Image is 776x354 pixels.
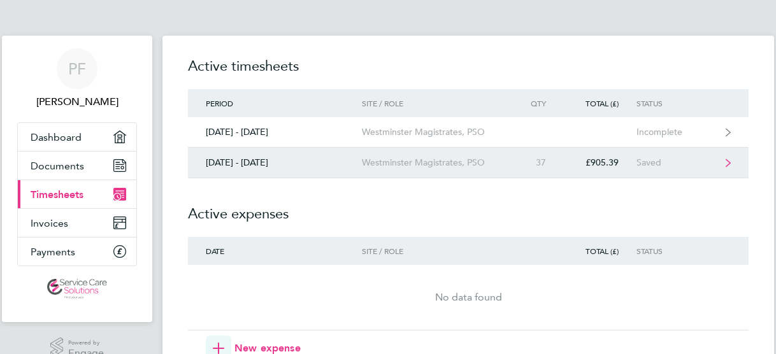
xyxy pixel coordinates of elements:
[18,180,136,208] a: Timesheets
[564,157,636,168] div: £905.39
[206,98,233,108] span: Period
[362,127,508,138] div: Westminster Magistrates, PSO
[188,127,362,138] div: [DATE] - [DATE]
[636,246,715,255] div: Status
[564,99,636,108] div: Total (£)
[362,99,508,108] div: Site / Role
[18,209,136,237] a: Invoices
[68,337,104,348] span: Powered by
[31,160,84,172] span: Documents
[18,152,136,180] a: Documents
[636,127,715,138] div: Incomplete
[508,99,564,108] div: Qty
[17,94,137,110] span: Pauline Fynn
[31,246,75,258] span: Payments
[188,56,749,89] h2: Active timesheets
[362,246,508,255] div: Site / Role
[564,246,636,255] div: Total (£)
[17,48,137,110] a: PF[PERSON_NAME]
[31,217,68,229] span: Invoices
[636,99,715,108] div: Status
[31,188,83,201] span: Timesheets
[188,117,749,148] a: [DATE] - [DATE]Westminster Magistrates, PSOIncomplete
[18,123,136,151] a: Dashboard
[17,279,137,299] a: Go to home page
[362,157,508,168] div: Westminster Magistrates, PSO
[636,157,715,168] div: Saved
[188,178,749,237] h2: Active expenses
[188,290,749,305] div: No data found
[47,279,107,299] img: servicecare-logo-retina.png
[508,157,564,168] div: 37
[31,131,82,143] span: Dashboard
[18,237,136,265] a: Payments
[188,157,362,168] div: [DATE] - [DATE]
[188,246,362,255] div: Date
[68,60,86,77] span: PF
[188,148,749,178] a: [DATE] - [DATE]Westminster Magistrates, PSO37£905.39Saved
[2,36,152,322] nav: Main navigation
